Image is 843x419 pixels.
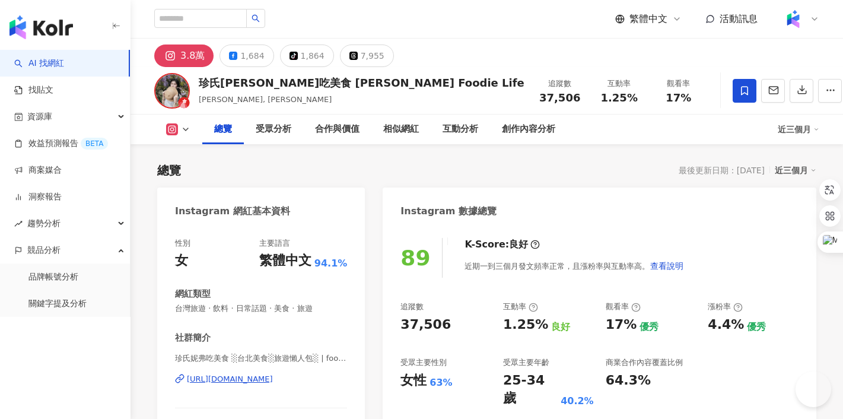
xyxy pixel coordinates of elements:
[400,357,447,368] div: 受眾主要性別
[180,47,205,64] div: 3.8萬
[597,78,642,90] div: 互動率
[14,164,62,176] a: 商案媒合
[400,372,427,390] div: 女性
[175,332,211,344] div: 社群簡介
[14,84,53,96] a: 找貼文
[220,45,273,67] button: 1,684
[650,261,683,271] span: 查看說明
[27,103,52,130] span: 資源庫
[252,14,260,23] span: search
[650,254,684,278] button: 查看說明
[430,376,452,389] div: 63%
[656,78,701,90] div: 觀看率
[775,163,816,178] div: 近三個月
[361,47,384,64] div: 7,955
[606,357,683,368] div: 商業合作內容覆蓋比例
[199,95,332,104] span: [PERSON_NAME], [PERSON_NAME]
[443,122,478,137] div: 互動分析
[503,301,538,312] div: 互動率
[27,210,61,237] span: 趨勢分析
[537,78,583,90] div: 追蹤數
[503,357,549,368] div: 受眾主要年齡
[400,246,430,270] div: 89
[28,271,78,283] a: 品牌帳號分析
[280,45,334,67] button: 1,864
[259,238,290,249] div: 主要語言
[256,122,291,137] div: 受眾分析
[509,238,528,251] div: 良好
[157,162,181,179] div: 總覽
[154,73,190,109] img: KOL Avatar
[175,205,290,218] div: Instagram 網紅基本資料
[502,122,555,137] div: 創作內容分析
[214,122,232,137] div: 總覽
[175,288,211,300] div: 網紅類型
[154,45,214,67] button: 3.8萬
[14,191,62,203] a: 洞察報告
[708,316,744,334] div: 4.4%
[600,92,637,104] span: 1.25%
[175,303,347,314] span: 台灣旅遊 · 飲料 · 日常話題 · 美食 · 旅遊
[782,8,804,30] img: Kolr%20app%20icon%20%281%29.png
[503,316,548,334] div: 1.25%
[400,205,497,218] div: Instagram 數據總覽
[720,13,758,24] span: 活動訊息
[747,320,766,334] div: 優秀
[606,316,637,334] div: 17%
[175,353,347,364] span: 珍氏妮弗吃美食 ░台北美食░旅遊懶人包░ | foodiegirl_taiwan
[708,301,743,312] div: 漲粉率
[666,92,691,104] span: 17%
[27,237,61,264] span: 競品分析
[679,166,765,175] div: 最後更新日期：[DATE]
[14,220,23,228] span: rise
[640,320,659,334] div: 優秀
[259,252,311,270] div: 繁體中文
[383,122,419,137] div: 相似網紅
[778,120,819,139] div: 近三個月
[9,15,73,39] img: logo
[606,301,641,312] div: 觀看率
[796,372,831,407] iframe: Help Scout Beacon - Open
[199,75,524,90] div: 珍氏[PERSON_NAME]吃美食 [PERSON_NAME] Foodie Life
[315,122,360,137] div: 合作與價值
[14,58,64,69] a: searchAI 找網紅
[561,395,594,408] div: 40.2%
[187,374,273,385] div: [URL][DOMAIN_NAME]
[400,316,451,334] div: 37,506
[14,138,108,150] a: 效益預測報告BETA
[240,47,264,64] div: 1,684
[465,254,684,278] div: 近期一到三個月發文頻率正常，且漲粉率與互動率高。
[175,238,190,249] div: 性別
[503,372,558,408] div: 25-34 歲
[629,12,667,26] span: 繁體中文
[301,47,325,64] div: 1,864
[400,301,424,312] div: 追蹤數
[606,372,651,390] div: 64.3%
[539,91,580,104] span: 37,506
[314,257,348,270] span: 94.1%
[465,238,540,251] div: K-Score :
[175,374,347,385] a: [URL][DOMAIN_NAME]
[175,252,188,270] div: 女
[28,298,87,310] a: 關鍵字提及分析
[340,45,394,67] button: 7,955
[551,320,570,334] div: 良好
